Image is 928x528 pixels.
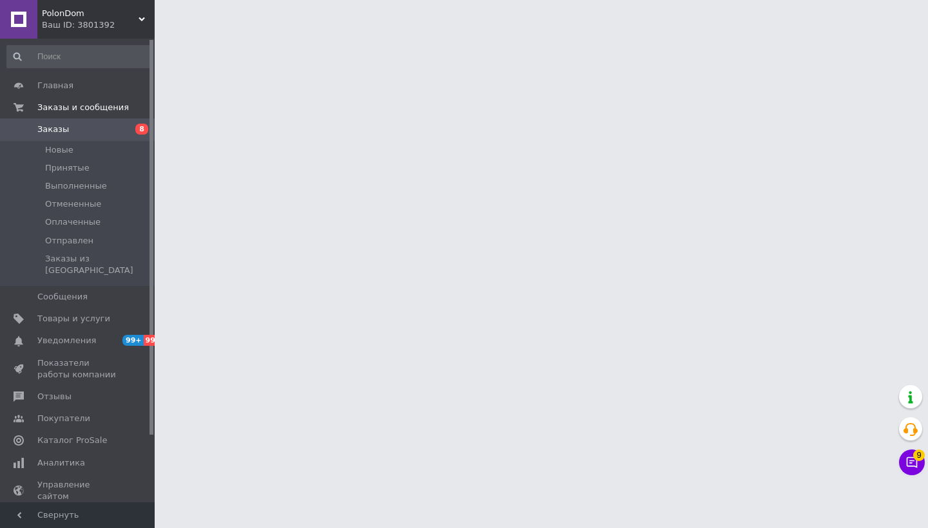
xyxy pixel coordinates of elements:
[144,335,165,346] span: 99+
[37,313,110,325] span: Товары и услуги
[37,102,129,113] span: Заказы и сообщения
[122,335,144,346] span: 99+
[37,391,72,402] span: Отзывы
[45,235,93,247] span: Отправлен
[42,8,139,19] span: PolonDom
[135,124,148,135] span: 8
[45,180,107,192] span: Выполненные
[913,449,925,461] span: 9
[45,162,90,174] span: Принятые
[37,479,119,502] span: Управление сайтом
[37,80,73,91] span: Главная
[37,435,107,446] span: Каталог ProSale
[37,335,96,346] span: Уведомления
[45,253,151,276] span: Заказы из [GEOGRAPHIC_DATA]
[37,457,85,469] span: Аналитика
[37,291,88,303] span: Сообщения
[6,45,152,68] input: Поиск
[37,124,69,135] span: Заказы
[37,413,90,424] span: Покупатели
[45,144,73,156] span: Новые
[37,357,119,381] span: Показатели работы компании
[899,449,925,475] button: Чат с покупателем9
[45,216,101,228] span: Оплаченные
[42,19,155,31] div: Ваш ID: 3801392
[45,198,101,210] span: Отмененные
